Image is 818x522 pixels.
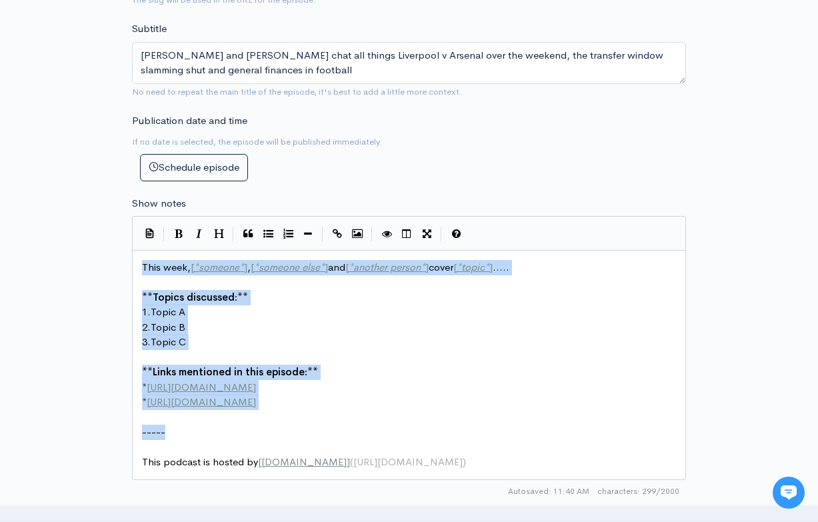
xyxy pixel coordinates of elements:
button: Markdown Guide [446,224,466,244]
button: Quote [238,224,258,244]
p: Find an answer quickly [18,229,249,245]
span: ] [425,261,429,273]
button: Numbered List [278,224,298,244]
span: This podcast is hosted by [142,455,466,468]
span: Links mentioned in this episode: [153,365,307,378]
button: Bold [169,224,189,244]
span: [URL][DOMAIN_NAME] [147,395,256,408]
span: Topic B [151,321,185,333]
iframe: gist-messenger-bubble-iframe [773,477,805,509]
span: [ [251,261,254,273]
input: Search articles [39,251,238,277]
small: No need to repeat the main title of the episode, it's best to add a little more context. [132,86,462,97]
button: Insert Show Notes Template [139,223,159,243]
button: New conversation [21,177,246,203]
span: ) [463,455,466,468]
span: [URL][DOMAIN_NAME] [147,381,256,393]
span: Autosaved: 11:40 AM [508,485,589,497]
i: | [371,227,373,242]
span: Topic C [151,335,186,348]
i: | [322,227,323,242]
span: Topics discussed: [153,291,237,303]
span: [DOMAIN_NAME] [261,455,347,468]
label: Publication date and time [132,113,247,129]
button: Create Link [327,224,347,244]
span: ] [347,455,350,468]
button: Schedule episode [140,154,248,181]
span: [ [453,261,457,273]
span: someone else [259,261,320,273]
button: Toggle Fullscreen [417,224,437,244]
span: ] [244,261,247,273]
span: 1. [142,305,151,318]
span: another person [353,261,421,273]
label: Show notes [132,196,186,211]
button: Toggle Preview [377,224,397,244]
span: ----- [142,425,165,438]
span: 299/2000 [597,485,679,497]
button: Insert Image [347,224,367,244]
i: | [233,227,234,242]
button: Italic [189,224,209,244]
button: Heading [209,224,229,244]
span: topic [461,261,485,273]
span: Topic A [151,305,185,318]
span: [ [191,261,194,273]
button: Toggle Side by Side [397,224,417,244]
span: ( [350,455,353,468]
i: | [441,227,442,242]
label: Subtitle [132,21,167,37]
i: | [163,227,165,242]
span: New conversation [86,185,160,195]
span: 3. [142,335,151,348]
span: 2. [142,321,151,333]
span: This week, , and cover ..... [142,261,509,273]
span: ] [489,261,493,273]
span: [ [345,261,349,273]
button: Insert Horizontal Line [298,224,318,244]
span: [URL][DOMAIN_NAME] [353,455,463,468]
h1: Hi 👋 [20,65,247,86]
span: someone [199,261,239,273]
button: Generic List [258,224,278,244]
span: ] [325,261,328,273]
h2: Just let us know if you need anything and we'll be happy to help! 🙂 [20,89,247,153]
span: [ [258,455,261,468]
small: If no date is selected, the episode will be published immediately. [132,136,382,147]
